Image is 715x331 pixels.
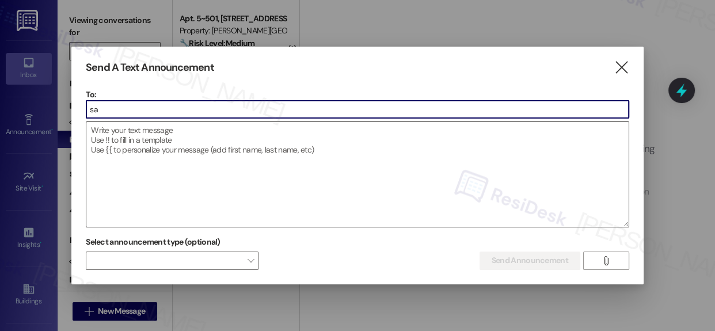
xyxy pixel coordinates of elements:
[602,256,610,265] i: 
[86,61,214,74] h3: Send A Text Announcement
[492,254,568,267] span: Send Announcement
[480,252,580,270] button: Send Announcement
[86,233,220,251] label: Select announcement type (optional)
[86,89,629,100] p: To:
[614,62,629,74] i: 
[86,101,629,118] input: Type to select the units, buildings, or communities you want to message. (e.g. 'Unit 1A', 'Buildi...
